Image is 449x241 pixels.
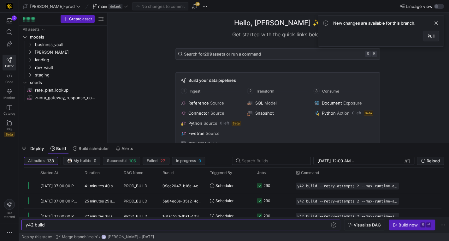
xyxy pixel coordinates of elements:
[206,131,220,136] span: Source
[427,158,440,163] span: Reload
[35,87,97,94] span: rate_plan_lookup​​​​​​
[242,158,305,163] input: Search Builds
[35,71,104,79] span: staging
[21,94,105,101] div: Press SPACE to select this row.
[344,220,385,230] button: Visualize DAG
[322,111,336,116] span: Python
[297,199,398,203] span: y42 build --retry-attempts 2 --max-runtime-all 1h
[343,100,362,105] span: Exposure
[62,235,98,239] span: Merge branch 'main'
[40,199,77,203] span: [DATE] 07:00:00 PM
[220,121,229,125] span: 0 left
[147,159,158,163] span: Failed
[3,118,16,139] a: PRsBeta
[159,178,206,193] div: 09ec2047-b16a-4e4d-a653-4c6ed172c1a6
[40,171,58,175] span: Started At
[216,178,233,193] span: Scheduler
[406,4,433,9] span: Lineage view
[28,159,44,163] span: All builds
[26,222,45,227] span: y42 build
[61,15,95,23] button: Create asset
[79,146,109,151] span: Build scheduler
[69,17,92,21] span: Create asset
[264,100,276,105] span: Model
[354,222,381,227] span: Visualize DAG
[180,119,242,127] button: PythonSource0 leftBeta
[47,158,54,163] span: 133
[263,178,270,193] div: 290
[371,51,377,57] kbd: k
[91,2,130,10] button: maindefault
[129,158,136,163] span: 106
[180,109,242,117] button: ConnectorSource
[5,64,14,68] span: Editor
[364,111,373,116] span: Beta
[175,48,380,60] button: Search for299assets or run a command⌘k
[101,234,106,239] div: NS
[12,15,17,21] div: 2
[159,193,206,208] div: 5a04ec8e-35a2-4c76-acbe-3f7386bb3dee
[3,55,16,70] a: Editor
[232,121,241,126] span: Beta
[74,159,91,163] span: My builds
[63,157,100,165] button: https://storage.googleapis.com/y42-prod-data-exchange/images/eavvdt3BI1mUL5aTwIpAt5MuNEaIUcQWfwmP...
[94,158,96,163] span: 0
[389,220,435,230] button: Build now⌘⏎
[263,208,270,223] div: 290
[180,130,242,137] button: FivetranSource
[365,51,371,57] kbd: ⌘
[3,15,16,27] button: 2
[4,211,15,219] span: Get started
[198,141,217,146] span: CSV Seed
[85,171,100,175] span: Duration
[30,146,44,151] span: Deploy
[257,171,266,175] span: Jobs
[210,100,224,105] span: Source
[21,86,105,94] a: rate_plan_lookup​​​​​​
[216,193,233,208] span: Scheduler
[108,235,138,239] span: [PERSON_NAME]
[143,157,169,165] button: Failed27
[48,143,69,154] button: Build
[3,111,15,115] span: Catalog
[3,1,16,12] a: https://storage.googleapis.com/y42-prod-data-exchange/images/uAsz27BndGEK0hZWDFeOjoxA7jCwgK9jE472...
[428,33,434,39] span: Pull
[3,70,16,86] a: Code
[85,184,126,188] y42-duration: 41 minutes 40 seconds
[23,27,39,32] div: All assets
[40,214,77,219] span: [DATE] 07:00:00 PM
[255,100,263,105] span: SQL
[301,171,319,175] span: Command
[21,86,105,94] div: Press SPACE to select this row.
[175,31,380,38] div: Get started with the quick links below
[103,157,140,165] button: Successful106
[176,159,196,163] span: In progress
[98,4,107,9] span: main
[313,99,376,107] button: DocumentExposure
[333,21,416,26] span: New changes are available for this branch.
[210,171,232,175] span: Triggered By
[352,111,361,115] span: 0 left
[56,146,66,151] span: Build
[188,111,209,116] span: Connector
[188,131,204,136] span: Fivetran
[124,209,147,224] span: PROD_BUILD
[246,99,309,107] button: SQLModel
[216,208,233,223] span: Scheduler
[3,86,16,102] a: Monitor
[121,146,133,151] span: Alerts
[85,199,125,203] y42-duration: 25 minutes 25 seconds
[30,33,104,41] span: models
[21,94,105,101] a: zuora_gateway_response_codes​​​​​​
[35,94,97,101] span: zuora_gateway_response_codes​​​​​​
[35,49,104,56] span: [PERSON_NAME]
[204,121,217,126] span: Source
[24,157,58,165] button: All builds133
[6,3,13,9] img: https://storage.googleapis.com/y42-prod-data-exchange/images/uAsz27BndGEK0hZWDFeOjoxA7jCwgK9jE472...
[30,79,104,86] span: seeds
[35,56,104,63] span: landing
[263,193,270,208] div: 290
[21,71,105,79] div: Press SPACE to select this row.
[234,18,321,28] h1: Hello, [PERSON_NAME] ✨
[399,222,418,227] div: Build now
